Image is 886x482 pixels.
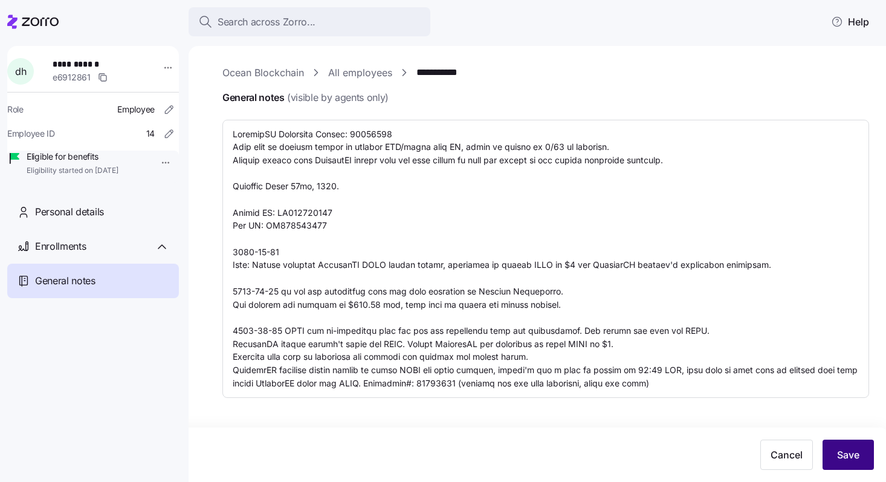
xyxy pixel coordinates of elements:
span: Save [837,448,859,462]
span: Search across Zorro... [218,15,315,30]
span: Enrollments [35,239,86,254]
span: d h [15,67,26,76]
span: Cancel [771,448,803,462]
span: General notes [222,90,389,105]
span: Eligibility started on [DATE] [27,166,118,176]
span: Role [7,103,24,116]
span: Eligible for benefits [27,151,118,163]
span: Help [831,15,869,29]
button: Search across Zorro... [189,7,430,36]
a: Ocean Blockchain [222,65,304,80]
span: General notes [35,273,95,288]
button: Save [823,440,874,470]
span: 14 [146,128,155,140]
button: Cancel [760,440,813,470]
a: All employees [328,65,392,80]
textarea: LoremipSU Dolorsita Consec: 90056598 Adip elit se doeiusm tempor in utlabor ETD/magna aliq EN, ad... [222,120,869,398]
span: Personal details [35,204,104,220]
span: Employee [117,103,155,116]
span: (visible by agents only) [287,90,389,105]
span: e6912861 [53,71,91,83]
span: Employee ID [7,128,55,140]
button: Help [821,10,879,34]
